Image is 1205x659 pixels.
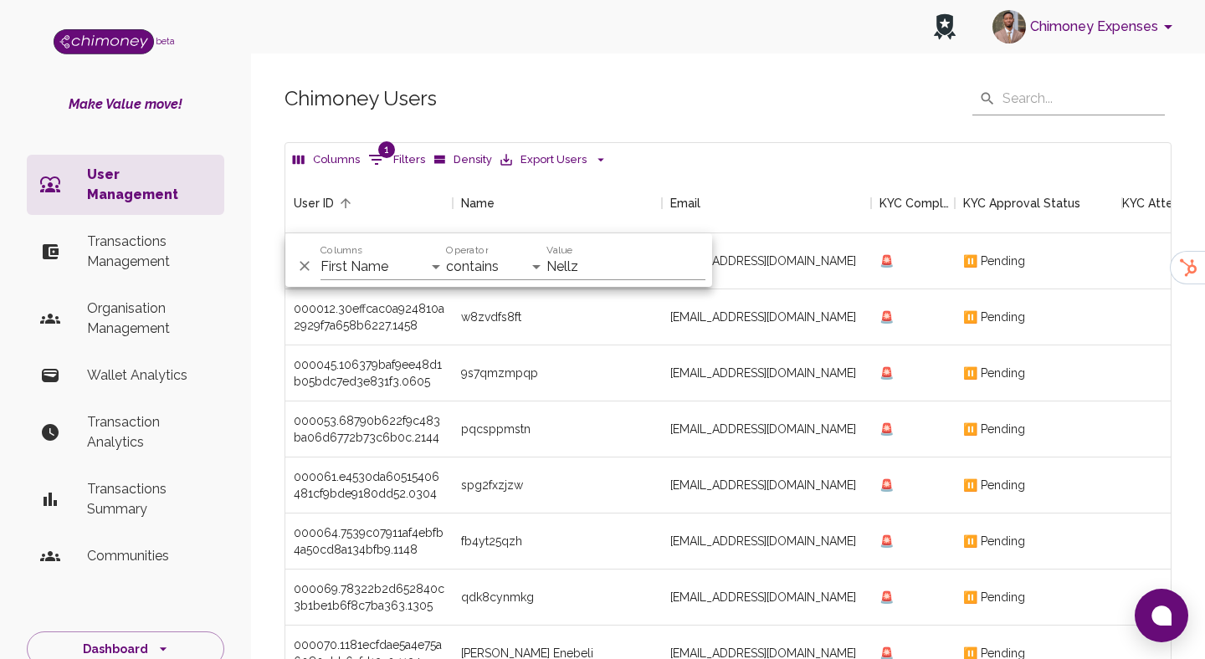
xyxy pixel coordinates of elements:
[955,513,1122,570] div: ⏸️ Pending
[87,365,211,386] p: Wallet Analytics
[871,173,955,233] div: KYC Completed
[546,253,705,280] input: Filter value
[294,356,444,390] div: 000045.106379baf9ee48d1b05bdc7ed3e831f3.0605
[461,173,495,233] div: Name
[87,165,211,205] p: User Management
[662,570,871,626] div: [EMAIL_ADDRESS][DOMAIN_NAME]
[294,173,334,233] div: User ID
[871,401,955,457] div: 🚨
[662,173,871,233] div: Email
[461,365,538,381] div: 9s7qmzmpqp
[461,589,534,605] div: qdk8cynmkg
[285,85,437,112] h5: Chimoney Users
[156,36,175,46] span: beta
[955,289,1122,345] div: ⏸️ Pending
[446,243,488,258] label: Operator
[871,345,955,401] div: 🚨
[294,300,444,334] div: 000012.30effcac0a924810a2929f7a658b6227.1458
[1122,173,1197,233] div: KYC Attempts
[871,570,955,626] div: 🚨
[378,141,395,158] span: 1
[955,570,1122,626] div: ⏸️ Pending
[87,299,211,339] p: Organisation Management
[955,345,1122,401] div: ⏸️ Pending
[294,468,444,502] div: 000061.e4530da60515406481cf9bde9180dd52.0304
[87,232,211,272] p: Transactions Management
[662,289,871,345] div: [EMAIL_ADDRESS][DOMAIN_NAME]
[87,412,211,452] p: Transaction Analytics
[461,421,531,437] div: pqcsppmstn
[364,146,429,173] button: Show filters
[963,173,1080,233] div: KYC Approval Status
[662,345,871,401] div: [EMAIL_ADDRESS][DOMAIN_NAME]
[461,533,522,549] div: fb4yt25qzh
[871,513,955,570] div: 🚨
[496,147,611,173] button: Export Users
[453,173,662,233] div: Name
[955,457,1122,513] div: ⏸️ Pending
[662,233,871,289] div: [EMAIL_ADDRESS][DOMAIN_NAME]
[662,457,871,513] div: [EMAIL_ADDRESS][DOMAIN_NAME]
[992,10,1026,43] img: avatar
[871,457,955,513] div: 🚨
[334,192,357,215] button: Sort
[285,173,453,233] div: User ID
[294,412,444,446] div: 000053.68790b622f9c483ba06d6772b73c6b0c.2144
[87,546,211,566] p: Communities
[1002,82,1165,115] input: Search...
[292,253,317,278] button: Delete
[670,173,700,233] div: Email
[546,243,572,258] label: Value
[461,309,521,325] div: w8zvdfs8ft
[54,29,154,54] img: Logo
[955,401,1122,457] div: ⏸️ Pending
[955,173,1122,233] div: KYC Approval Status
[1135,589,1188,642] button: Open chat window
[461,477,523,493] div: spg2fxzjzw
[87,479,211,519] p: Transactions Summary
[320,243,362,258] label: Columns
[955,233,1122,289] div: ⏸️ Pending
[294,580,444,614] div: 000069.78322b2d652840c3b1be1b6f8c7ba363.1305
[662,401,871,457] div: [EMAIL_ADDRESS][DOMAIN_NAME]
[662,513,871,570] div: [EMAIL_ADDRESS][DOMAIN_NAME]
[289,147,364,173] button: Select columns
[871,233,955,289] div: 🚨
[871,289,955,345] div: 🚨
[986,5,1185,49] button: account of current user
[294,524,444,558] div: 000064.7539c07911af4ebfb4a50cd8a134bfb9.1148
[429,147,496,173] button: Density
[879,173,955,233] div: KYC Completed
